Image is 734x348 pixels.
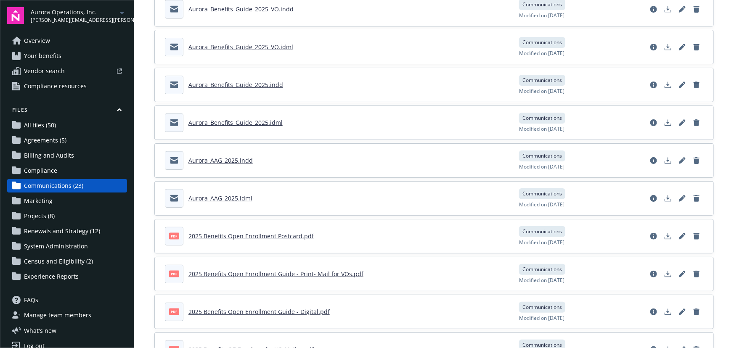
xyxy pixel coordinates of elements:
[7,149,127,162] a: Billing and Audits
[7,164,127,177] a: Compliance
[7,270,127,283] a: Experience Reports
[676,78,689,92] a: Edit document
[519,12,564,19] span: Modified on [DATE]
[7,255,127,268] a: Census and Eligibility (2)
[676,154,689,167] a: Edit document
[24,64,65,78] span: Vendor search
[31,16,117,24] span: [PERSON_NAME][EMAIL_ADDRESS][PERSON_NAME][DOMAIN_NAME]
[522,114,562,122] span: Communications
[647,192,660,205] a: View file details
[188,81,283,89] a: Aurora_Benefits_Guide_2025.indd
[7,119,127,132] a: All files (50)
[24,209,55,223] span: Projects (8)
[188,5,294,13] a: Aurora_Benefits_Guide_2025_VO.indd
[519,277,564,284] span: Modified on [DATE]
[661,229,675,243] a: Download document
[661,78,675,92] a: Download document
[188,119,283,127] a: Aurora_Benefits_Guide_2025.idml
[522,303,562,311] span: Communications
[676,3,689,16] a: Edit document
[661,116,675,129] a: Download document
[519,314,564,322] span: Modified on [DATE]
[647,229,660,243] a: View file details
[522,39,562,46] span: Communications
[661,154,675,167] a: Download document
[24,164,57,177] span: Compliance
[24,194,53,208] span: Marketing
[661,192,675,205] a: Download document
[24,326,56,335] span: What ' s new
[647,78,660,92] a: View file details
[188,194,252,202] a: Aurora_AAG_2025.idml
[519,201,564,208] span: Modified on [DATE]
[169,271,179,277] span: pdf
[522,266,562,273] span: Communications
[24,255,93,268] span: Census and Eligibility (2)
[7,326,70,335] button: What's new
[7,7,24,24] img: navigator-logo.svg
[7,240,127,253] a: System Administration
[188,308,330,316] a: 2025 Benefits Open Enrollment Guide - Digital.pdf
[7,194,127,208] a: Marketing
[7,34,127,47] a: Overview
[647,116,660,129] a: View file details
[24,49,61,63] span: Your benefits
[7,209,127,223] a: Projects (8)
[690,192,703,205] a: Delete document
[690,305,703,319] a: Delete document
[24,308,91,322] span: Manage team members
[522,1,562,8] span: Communications
[661,305,675,319] a: Download document
[188,270,363,278] a: 2025 Benefits Open Enrollment Guide - Print- Mail for VOs.pdf
[647,40,660,54] a: View file details
[661,40,675,54] a: Download document
[661,267,675,281] a: Download document
[188,43,293,51] a: Aurora_Benefits_Guide_2025_VO.idml
[647,3,660,16] a: View file details
[647,305,660,319] a: View file details
[7,293,127,307] a: FAQs
[117,8,127,18] a: arrowDropDown
[522,228,562,235] span: Communications
[647,267,660,281] a: View file details
[24,34,50,47] span: Overview
[7,79,127,93] a: Compliance resources
[519,163,564,171] span: Modified on [DATE]
[519,125,564,133] span: Modified on [DATE]
[24,270,79,283] span: Experience Reports
[676,229,689,243] a: Edit document
[522,190,562,198] span: Communications
[690,229,703,243] a: Delete document
[676,267,689,281] a: Edit document
[690,267,703,281] a: Delete document
[24,293,38,307] span: FAQs
[7,179,127,192] a: Communications (23)
[7,49,127,63] a: Your benefits
[676,192,689,205] a: Edit document
[169,233,179,239] span: pdf
[24,134,66,147] span: Agreements (5)
[7,134,127,147] a: Agreements (5)
[31,7,127,24] button: Aurora Operations, Inc.[PERSON_NAME][EMAIL_ADDRESS][PERSON_NAME][DOMAIN_NAME]arrowDropDown
[24,224,100,238] span: Renewals and Strategy (12)
[690,3,703,16] a: Delete document
[522,76,562,84] span: Communications
[31,8,117,16] span: Aurora Operations, Inc.
[519,87,564,95] span: Modified on [DATE]
[7,106,127,117] button: Files
[647,154,660,167] a: View file details
[169,308,179,315] span: pdf
[7,308,127,322] a: Manage team members
[522,152,562,160] span: Communications
[690,78,703,92] a: Delete document
[7,224,127,238] a: Renewals and Strategy (12)
[24,119,56,132] span: All files (50)
[676,305,689,319] a: Edit document
[24,79,87,93] span: Compliance resources
[7,64,127,78] a: Vendor search
[690,40,703,54] a: Delete document
[188,156,253,164] a: Aurora_AAG_2025.indd
[519,239,564,246] span: Modified on [DATE]
[24,179,83,192] span: Communications (23)
[24,149,74,162] span: Billing and Audits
